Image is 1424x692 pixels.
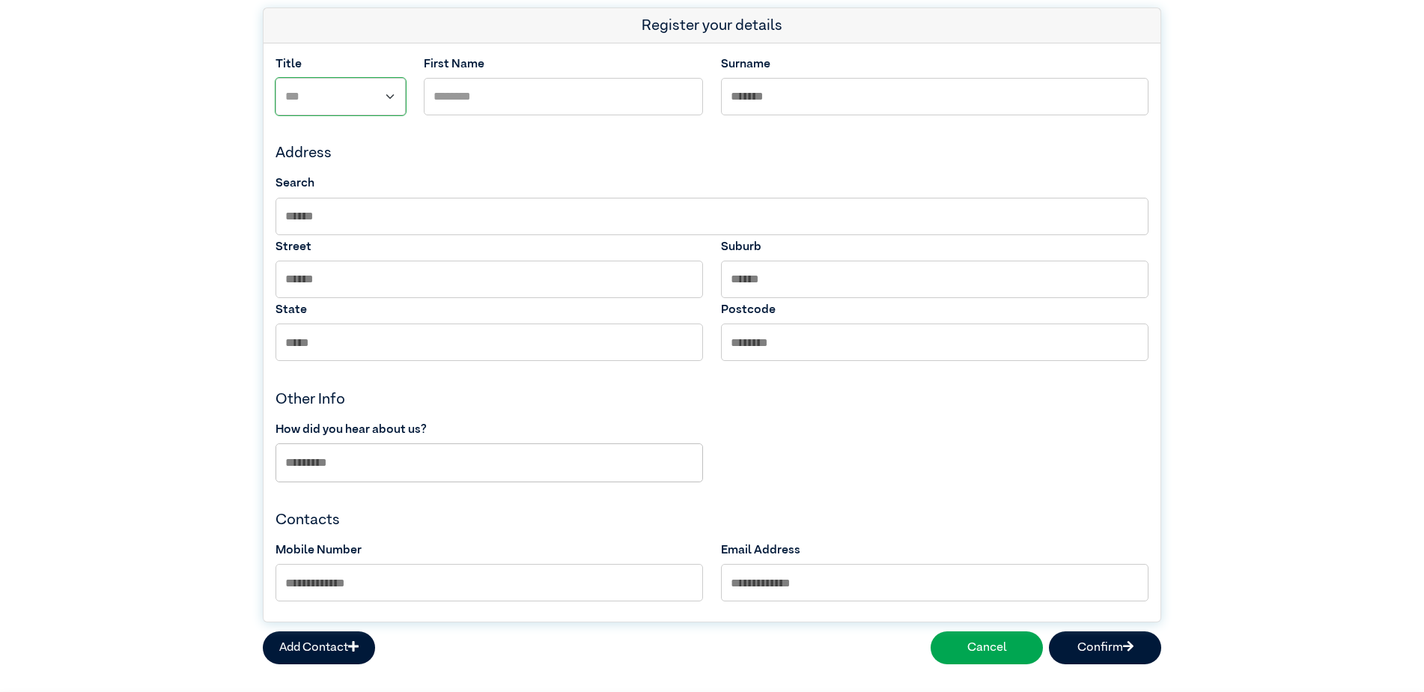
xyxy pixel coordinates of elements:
[276,301,703,319] label: State
[931,631,1043,664] button: Cancel
[276,541,703,559] label: Mobile Number
[276,55,406,73] label: Title
[276,238,703,256] label: Street
[424,55,703,73] label: First Name
[276,421,703,439] label: How did you hear about us?
[642,18,782,33] span: Register your details
[721,238,1148,256] label: Suburb
[276,198,1148,235] input: Search by Suburb
[721,55,1148,73] label: Surname
[276,174,1148,192] label: Search
[276,390,1148,408] h4: Other Info
[1049,631,1161,664] button: Confirm
[276,511,1148,529] h4: Contacts
[721,541,1148,559] label: Email Address
[721,301,1148,319] label: Postcode
[263,631,375,664] button: Add Contact
[276,144,1148,162] h4: Address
